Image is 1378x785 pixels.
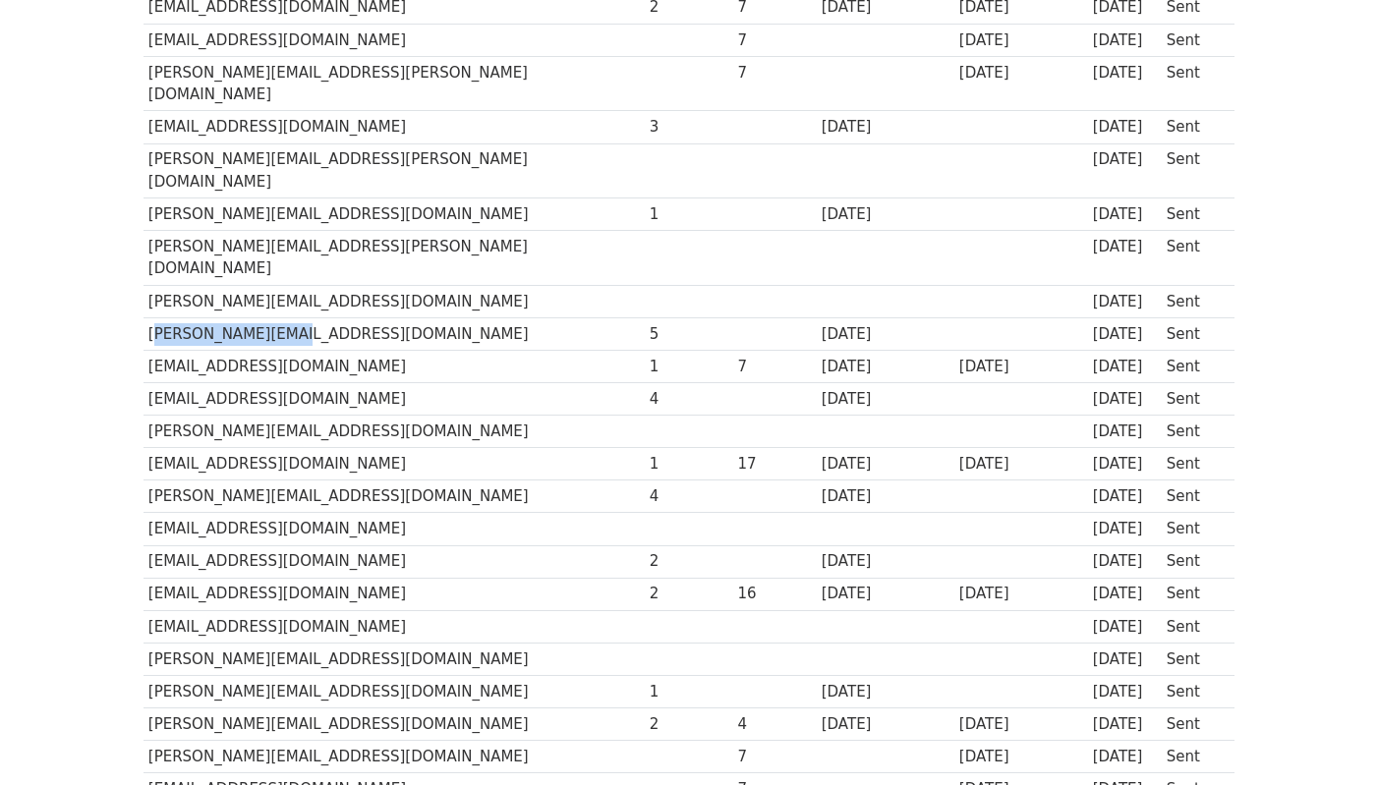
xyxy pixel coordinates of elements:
div: [DATE] [959,356,1083,378]
iframe: Chat Widget [1280,691,1378,785]
div: [DATE] [1093,616,1158,639]
div: [DATE] [959,746,1083,768]
td: [PERSON_NAME][EMAIL_ADDRESS][DOMAIN_NAME] [144,285,645,317]
div: [DATE] [1093,453,1158,476]
div: [DATE] [959,583,1083,605]
td: [PERSON_NAME][EMAIL_ADDRESS][DOMAIN_NAME] [144,708,645,741]
td: [PERSON_NAME][EMAIL_ADDRESS][DOMAIN_NAME] [144,741,645,773]
td: [PERSON_NAME][EMAIL_ADDRESS][DOMAIN_NAME] [144,643,645,675]
div: [DATE] [1093,421,1158,443]
td: [EMAIL_ADDRESS][DOMAIN_NAME] [144,545,645,578]
div: [DATE] [1093,203,1158,226]
div: 4 [737,713,812,736]
td: Sent [1162,111,1225,143]
td: [EMAIL_ADDRESS][DOMAIN_NAME] [144,610,645,643]
div: [DATE] [822,453,949,476]
td: Sent [1162,285,1225,317]
td: [EMAIL_ADDRESS][DOMAIN_NAME] [144,111,645,143]
td: Sent [1162,56,1225,111]
td: [EMAIL_ADDRESS][DOMAIN_NAME] [144,24,645,56]
div: [DATE] [1093,323,1158,346]
div: 1 [650,356,728,378]
td: Sent [1162,675,1225,707]
div: [DATE] [1093,485,1158,508]
div: 1 [650,453,728,476]
td: Sent [1162,383,1225,416]
div: [DATE] [1093,388,1158,411]
div: [DATE] [1093,62,1158,84]
div: [DATE] [822,356,949,378]
td: Sent [1162,545,1225,578]
td: Sent [1162,643,1225,675]
div: [DATE] [1093,518,1158,540]
td: Sent [1162,24,1225,56]
td: Sent [1162,610,1225,643]
div: [DATE] [959,29,1083,52]
div: [DATE] [822,681,949,703]
td: Sent [1162,350,1225,382]
td: Sent [1162,143,1225,198]
div: 2 [650,713,728,736]
div: [DATE] [1093,746,1158,768]
div: [DATE] [822,323,949,346]
td: [PERSON_NAME][EMAIL_ADDRESS][PERSON_NAME][DOMAIN_NAME] [144,56,645,111]
div: [DATE] [1093,148,1158,171]
td: [EMAIL_ADDRESS][DOMAIN_NAME] [144,383,645,416]
td: Sent [1162,198,1225,231]
div: [DATE] [822,550,949,573]
div: 1 [650,681,728,703]
div: 7 [737,356,812,378]
div: [DATE] [1093,29,1158,52]
td: [EMAIL_ADDRESS][DOMAIN_NAME] [144,350,645,382]
div: [DATE] [959,713,1083,736]
div: [DATE] [1093,291,1158,313]
div: [DATE] [1093,236,1158,258]
td: Sent [1162,578,1225,610]
td: [PERSON_NAME][EMAIL_ADDRESS][PERSON_NAME][DOMAIN_NAME] [144,143,645,198]
div: [DATE] [822,583,949,605]
div: 3 [650,116,728,139]
div: [DATE] [822,713,949,736]
div: [DATE] [822,388,949,411]
td: [PERSON_NAME][EMAIL_ADDRESS][DOMAIN_NAME] [144,317,645,350]
td: Sent [1162,231,1225,286]
div: 聊天小组件 [1280,691,1378,785]
div: [DATE] [822,203,949,226]
td: Sent [1162,448,1225,480]
td: [EMAIL_ADDRESS][DOMAIN_NAME] [144,513,645,545]
div: 2 [650,583,728,605]
div: 7 [737,29,812,52]
td: [EMAIL_ADDRESS][DOMAIN_NAME] [144,448,645,480]
td: [PERSON_NAME][EMAIL_ADDRESS][DOMAIN_NAME] [144,480,645,513]
div: 17 [737,453,812,476]
td: [PERSON_NAME][EMAIL_ADDRESS][PERSON_NAME][DOMAIN_NAME] [144,231,645,286]
div: [DATE] [822,485,949,508]
div: [DATE] [1093,681,1158,703]
div: 1 [650,203,728,226]
div: 4 [650,485,728,508]
td: Sent [1162,513,1225,545]
td: [EMAIL_ADDRESS][DOMAIN_NAME] [144,578,645,610]
div: 7 [737,62,812,84]
div: [DATE] [1093,550,1158,573]
td: Sent [1162,480,1225,513]
div: 4 [650,388,728,411]
div: [DATE] [959,453,1083,476]
div: [DATE] [1093,713,1158,736]
td: Sent [1162,317,1225,350]
div: [DATE] [822,116,949,139]
div: [DATE] [1093,356,1158,378]
td: [PERSON_NAME][EMAIL_ADDRESS][DOMAIN_NAME] [144,675,645,707]
div: [DATE] [1093,116,1158,139]
div: 5 [650,323,728,346]
div: [DATE] [1093,648,1158,671]
div: [DATE] [959,62,1083,84]
div: 16 [737,583,812,605]
div: [DATE] [1093,583,1158,605]
td: [PERSON_NAME][EMAIL_ADDRESS][DOMAIN_NAME] [144,198,645,231]
div: 2 [650,550,728,573]
td: [PERSON_NAME][EMAIL_ADDRESS][DOMAIN_NAME] [144,416,645,448]
div: 7 [737,746,812,768]
td: Sent [1162,708,1225,741]
td: Sent [1162,741,1225,773]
